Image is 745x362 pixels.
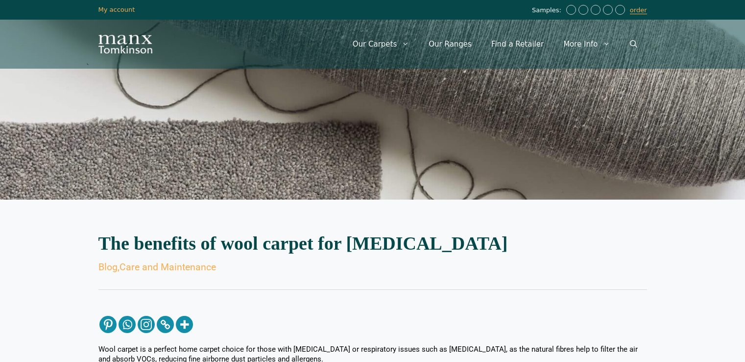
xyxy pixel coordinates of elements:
[98,234,647,253] h2: The benefits of wool carpet for [MEDICAL_DATA]
[138,316,155,333] a: Instagram
[343,29,419,59] a: Our Carpets
[157,316,174,333] a: Copy Link
[98,262,647,272] div: ,
[630,6,647,14] a: order
[119,316,136,333] a: Whatsapp
[176,316,193,333] a: More
[532,6,564,15] span: Samples:
[98,261,118,273] a: Blog
[99,316,117,333] a: Pinterest
[553,29,620,59] a: More Info
[620,29,647,59] a: Open Search Bar
[481,29,553,59] a: Find a Retailer
[419,29,481,59] a: Our Ranges
[98,35,152,53] img: Manx Tomkinson
[120,261,216,273] a: Care and Maintenance
[98,6,135,13] a: My account
[343,29,647,59] nav: Primary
